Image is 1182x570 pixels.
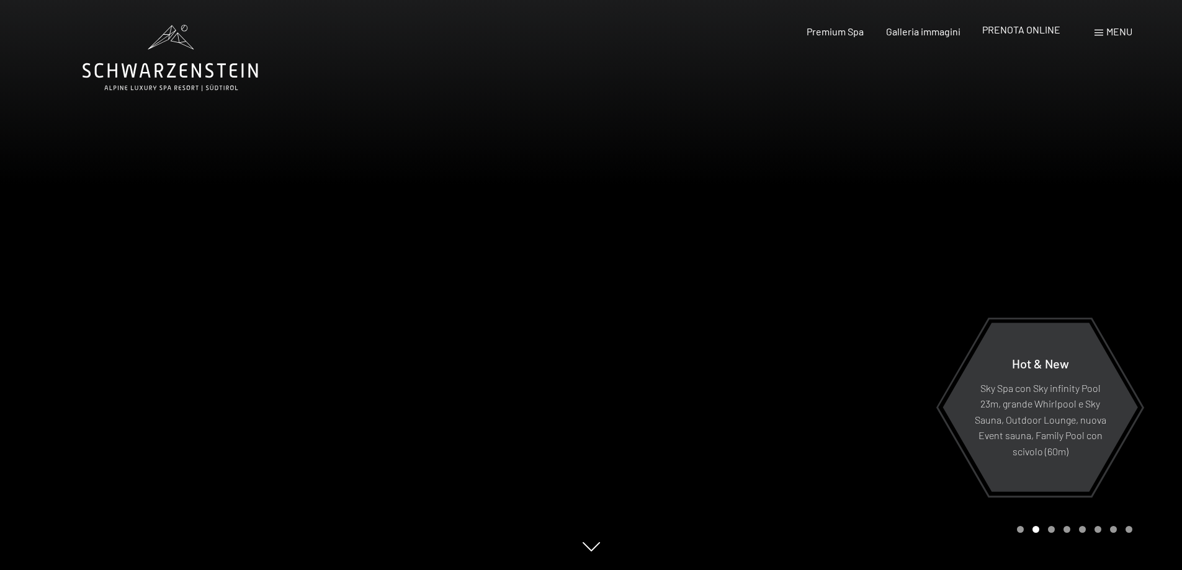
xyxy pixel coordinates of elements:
a: PRENOTA ONLINE [982,24,1060,35]
div: Carousel Page 2 (Current Slide) [1032,526,1039,533]
div: Carousel Page 8 [1126,526,1132,533]
div: Carousel Page 6 [1095,526,1101,533]
a: Hot & New Sky Spa con Sky infinity Pool 23m, grande Whirlpool e Sky Sauna, Outdoor Lounge, nuova ... [942,322,1139,492]
span: Hot & New [1012,355,1069,370]
div: Carousel Pagination [1013,526,1132,533]
div: Carousel Page 7 [1110,526,1117,533]
div: Carousel Page 4 [1063,526,1070,533]
div: Carousel Page 5 [1079,526,1086,533]
div: Carousel Page 3 [1048,526,1055,533]
div: Carousel Page 1 [1017,526,1024,533]
a: Premium Spa [807,25,864,37]
p: Sky Spa con Sky infinity Pool 23m, grande Whirlpool e Sky Sauna, Outdoor Lounge, nuova Event saun... [973,380,1108,459]
span: Menu [1106,25,1132,37]
a: Galleria immagini [886,25,960,37]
